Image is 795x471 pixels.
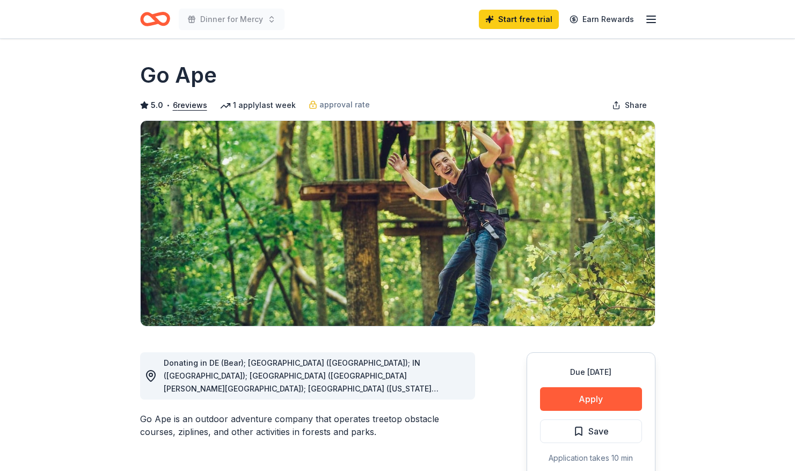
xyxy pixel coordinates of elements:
[164,358,446,470] span: Donating in DE (Bear); [GEOGRAPHIC_DATA] ([GEOGRAPHIC_DATA]); IN ([GEOGRAPHIC_DATA]); [GEOGRAPHIC...
[625,99,647,112] span: Share
[319,98,370,111] span: approval rate
[540,387,642,411] button: Apply
[540,366,642,379] div: Due [DATE]
[603,95,655,116] button: Share
[140,6,170,32] a: Home
[563,10,640,29] a: Earn Rewards
[309,98,370,111] a: approval rate
[173,99,207,112] button: 6reviews
[166,101,170,110] span: •
[220,99,296,112] div: 1 apply last week
[540,452,642,465] div: Application takes 10 min
[140,60,217,90] h1: Go Ape
[141,121,655,326] img: Image for Go Ape
[540,419,642,443] button: Save
[179,9,285,30] button: Dinner for Mercy
[140,412,475,438] div: Go Ape is an outdoor adventure company that operates treetop obstacle courses, ziplines, and othe...
[200,13,263,26] span: Dinner for Mercy
[479,10,559,29] a: Start free trial
[588,424,609,438] span: Save
[151,99,163,112] span: 5.0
